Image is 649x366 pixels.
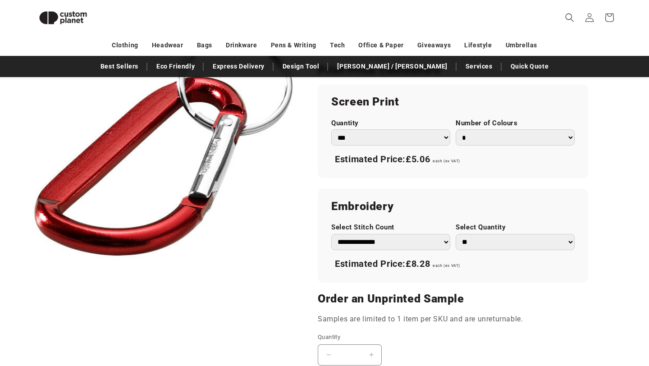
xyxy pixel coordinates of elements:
a: Drinkware [226,37,257,53]
a: Bags [197,37,212,53]
a: Lifestyle [464,37,492,53]
h2: Screen Print [331,95,575,109]
div: Estimated Price: [331,255,575,274]
label: Number of Colours [456,119,575,128]
label: Select Quantity [456,223,575,232]
span: each (ex VAT) [433,159,460,163]
h2: Order an Unprinted Sample [318,292,588,306]
label: Quantity [318,333,516,342]
a: Services [461,59,497,74]
h2: Embroidery [331,199,575,214]
span: each (ex VAT) [433,263,460,268]
a: Best Sellers [96,59,143,74]
label: Select Stitch Count [331,223,450,232]
a: Pens & Writing [271,37,316,53]
img: Custom Planet [32,4,95,32]
a: Tech [330,37,345,53]
a: Office & Paper [358,37,403,53]
a: [PERSON_NAME] / [PERSON_NAME] [333,59,452,74]
span: £8.28 [406,258,430,269]
a: Express Delivery [208,59,269,74]
a: Clothing [112,37,138,53]
a: Design Tool [278,59,324,74]
a: Eco Friendly [152,59,199,74]
a: Umbrellas [506,37,537,53]
label: Quantity [331,119,450,128]
a: Headwear [152,37,183,53]
summary: Search [560,8,580,27]
a: Quick Quote [506,59,553,74]
media-gallery: Gallery Viewer [32,14,295,277]
div: Estimated Price: [331,150,575,169]
a: Giveaways [417,37,451,53]
p: Samples are limited to 1 item per SKU and are unreturnable. [318,313,588,326]
span: £5.06 [406,154,430,165]
iframe: Chat Widget [494,269,649,366]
